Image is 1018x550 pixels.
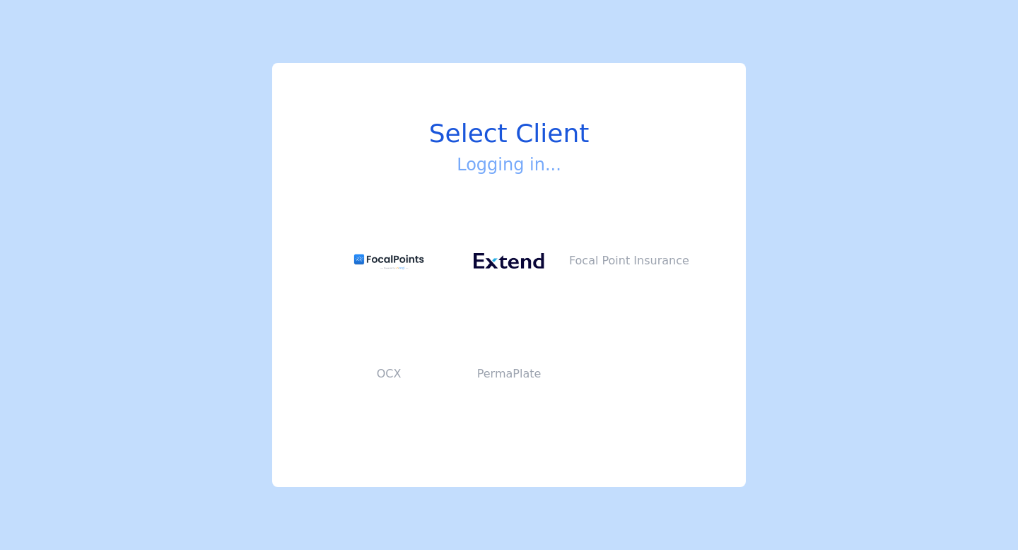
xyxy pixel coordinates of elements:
button: OCX [329,317,449,431]
p: OCX [329,365,449,382]
p: Focal Point Insurance [569,252,689,269]
h3: Logging in... [329,153,689,176]
h1: Select Client [329,119,689,148]
p: PermaPlate [449,365,569,382]
button: PermaPlate [449,317,569,431]
button: Focal Point Insurance [569,204,689,317]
